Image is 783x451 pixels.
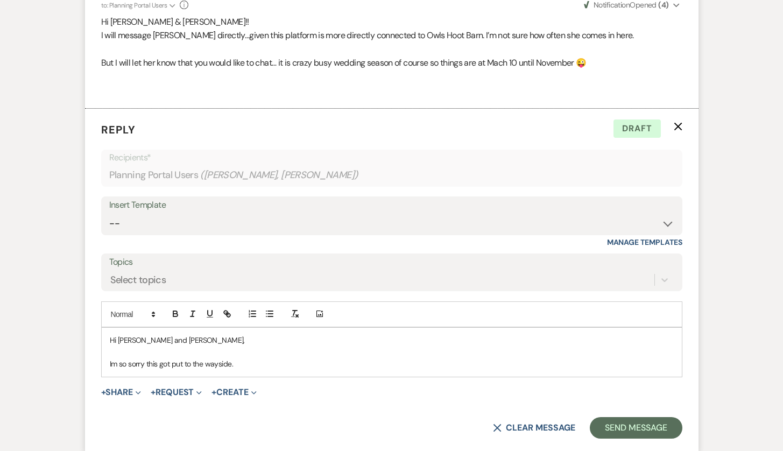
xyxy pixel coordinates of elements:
p: Hi [PERSON_NAME] and [PERSON_NAME], [110,334,674,346]
button: Share [101,388,142,397]
span: Reply [101,123,136,137]
div: Planning Portal Users [109,165,674,186]
span: Draft [613,119,661,138]
span: + [211,388,216,397]
span: ( [PERSON_NAME], [PERSON_NAME] ) [200,168,358,182]
button: Send Message [590,417,682,439]
p: Hi [PERSON_NAME] & [PERSON_NAME]!! [101,15,682,29]
span: + [101,388,106,397]
button: Clear message [493,424,575,432]
label: Topics [109,255,674,270]
a: Manage Templates [607,237,682,247]
span: to: Planning Portal Users [101,1,167,10]
p: Im so sorry this got put to the wayside. [110,358,674,370]
p: But I will let her know that you would like to chat… it is crazy busy wedding season of course so... [101,56,682,70]
button: Request [151,388,202,397]
div: Insert Template [109,198,674,213]
p: Recipients* [109,151,674,165]
button: Create [211,388,256,397]
button: to: Planning Portal Users [101,1,178,10]
span: + [151,388,156,397]
p: I will message [PERSON_NAME] directly…given this platform is more directly connected to Owls Hoot... [101,29,682,43]
div: Select topics [110,273,166,287]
